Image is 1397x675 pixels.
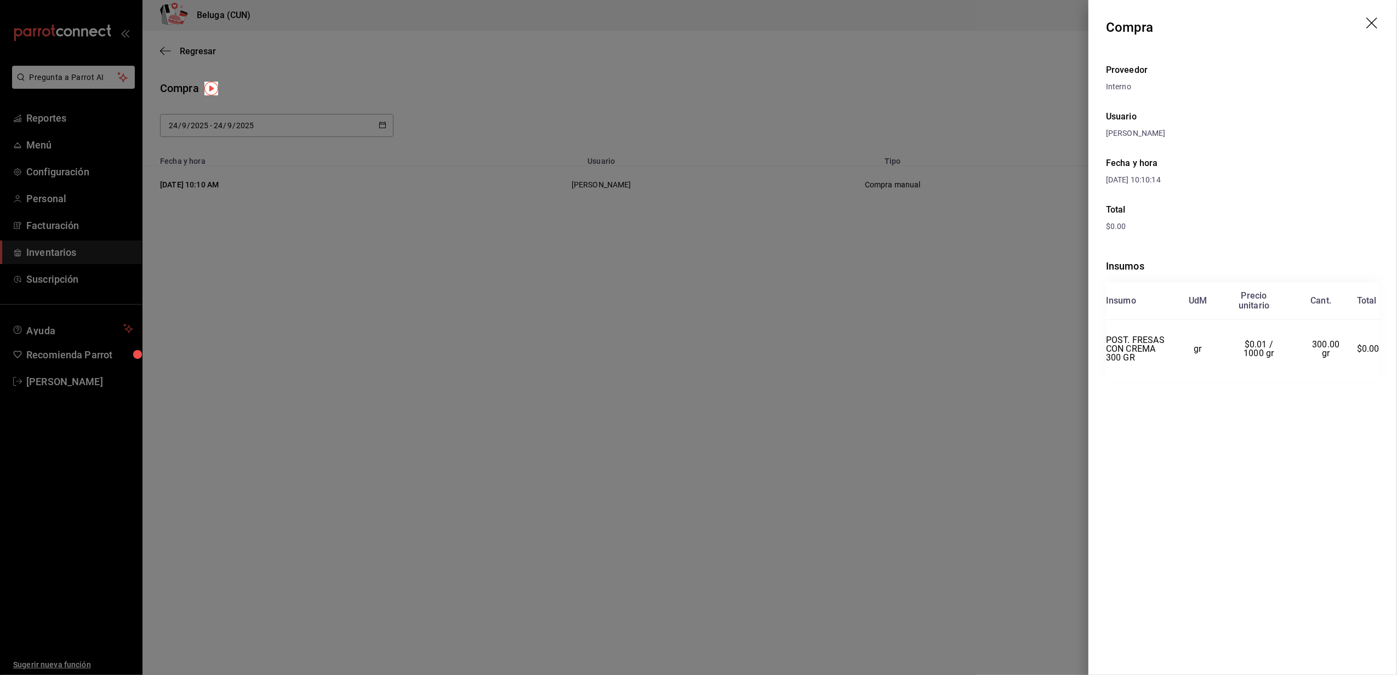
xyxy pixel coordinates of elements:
button: drag [1366,18,1379,31]
td: gr [1173,320,1223,378]
div: Proveedor [1106,64,1379,77]
div: Insumo [1106,296,1136,306]
span: $0.01 / 1000 gr [1244,339,1275,358]
span: 300.00 gr [1312,339,1342,358]
div: Compra [1106,18,1154,37]
div: Usuario [1106,110,1379,123]
div: Cant. [1310,296,1331,306]
div: UdM [1189,296,1207,306]
span: $0.00 [1357,344,1379,354]
div: Precio unitario [1239,291,1269,311]
span: $0.00 [1106,222,1126,231]
div: [DATE] 10:10:14 [1106,174,1243,186]
div: [PERSON_NAME] [1106,128,1379,139]
div: Total [1106,203,1379,216]
div: Fecha y hora [1106,157,1243,170]
div: Total [1357,296,1377,306]
div: Insumos [1106,259,1379,273]
td: POST. FRESAS CON CREMA 300 GR [1106,320,1173,378]
div: Interno [1106,81,1379,93]
img: Tooltip marker [204,82,218,95]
